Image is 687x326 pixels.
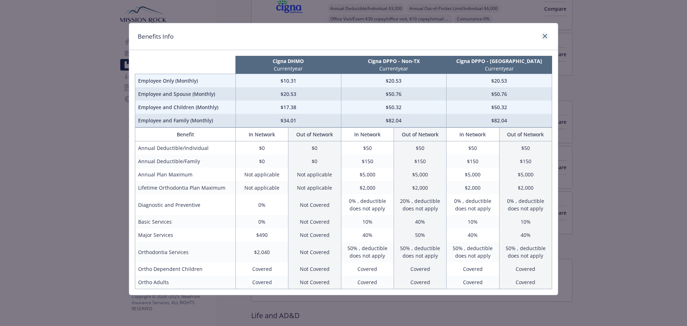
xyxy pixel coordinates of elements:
[341,74,447,88] td: $20.53
[342,65,445,72] p: Current year
[394,141,446,155] td: $50
[288,215,341,228] td: Not Covered
[447,128,499,141] th: In Network
[237,65,340,72] p: Current year
[394,168,446,181] td: $5,000
[447,194,499,215] td: 0% , deductible does not apply
[235,262,288,276] td: Covered
[235,141,288,155] td: $0
[447,242,499,262] td: 50% , deductible does not apply
[499,228,552,242] td: 40%
[135,141,236,155] td: Annual Deductible/Individual
[341,194,394,215] td: 0% , deductible does not apply
[394,181,446,194] td: $2,000
[499,128,552,141] th: Out of Network
[541,32,549,40] a: close
[288,262,341,276] td: Not Covered
[288,168,341,181] td: Not applicable
[288,194,341,215] td: Not Covered
[135,228,236,242] td: Major Services
[235,155,288,168] td: $0
[341,262,394,276] td: Covered
[394,215,446,228] td: 40%
[341,141,394,155] td: $50
[341,276,394,289] td: Covered
[447,168,499,181] td: $5,000
[288,155,341,168] td: $0
[394,276,446,289] td: Covered
[288,276,341,289] td: Not Covered
[135,87,236,101] td: Employee and Spouse (Monthly)
[448,65,551,72] p: Current year
[288,242,341,262] td: Not Covered
[341,87,447,101] td: $50.76
[341,128,394,141] th: In Network
[499,242,552,262] td: 50% , deductible does not apply
[499,276,552,289] td: Covered
[394,228,446,242] td: 50%
[135,181,236,194] td: Lifetime Orthodontia Plan Maximum
[235,242,288,262] td: $2,040
[499,181,552,194] td: $2,000
[135,128,236,141] th: Benefit
[447,155,499,168] td: $150
[235,114,341,127] td: $34.01
[135,74,236,88] td: Employee Only (Monthly)
[135,276,236,289] td: Ortho Adults
[235,228,288,242] td: $490
[341,114,447,127] td: $82.04
[235,215,288,228] td: 0%
[235,87,341,101] td: $20.53
[341,101,447,114] td: $50.32
[342,57,445,65] p: Cigna DPPO - Non-TX
[447,181,499,194] td: $2,000
[341,155,394,168] td: $150
[288,181,341,194] td: Not applicable
[394,242,446,262] td: 50% , deductible does not apply
[447,228,499,242] td: 40%
[135,194,236,215] td: Diagnostic and Preventive
[135,101,236,114] td: Employee and Children (Monthly)
[447,262,499,276] td: Covered
[499,168,552,181] td: $5,000
[135,262,236,276] td: Ortho Dependent Children
[341,215,394,228] td: 10%
[499,155,552,168] td: $150
[447,101,552,114] td: $50.32
[135,56,236,74] th: intentionally left blank
[235,194,288,215] td: 0%
[499,215,552,228] td: 10%
[499,262,552,276] td: Covered
[447,74,552,88] td: $20.53
[235,128,288,141] th: In Network
[394,194,446,215] td: 20% , deductible does not apply
[135,215,236,228] td: Basic Services
[135,114,236,127] td: Employee and Family (Monthly)
[341,168,394,181] td: $5,000
[447,87,552,101] td: $50.76
[288,228,341,242] td: Not Covered
[235,181,288,194] td: Not applicable
[447,114,552,127] td: $82.04
[129,23,558,295] div: compare plan details
[448,57,551,65] p: Cigna DPPO - [GEOGRAPHIC_DATA]
[447,141,499,155] td: $50
[394,155,446,168] td: $150
[288,128,341,141] th: Out of Network
[135,242,236,262] td: Orthodontia Services
[135,155,236,168] td: Annual Deductible/Family
[447,276,499,289] td: Covered
[138,32,174,41] h1: Benefits Info
[341,181,394,194] td: $2,000
[288,141,341,155] td: $0
[235,74,341,88] td: $10.31
[235,101,341,114] td: $17.38
[341,228,394,242] td: 40%
[235,276,288,289] td: Covered
[235,168,288,181] td: Not applicable
[499,194,552,215] td: 0% , deductible does not apply
[394,128,446,141] th: Out of Network
[447,215,499,228] td: 10%
[394,262,446,276] td: Covered
[499,141,552,155] td: $50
